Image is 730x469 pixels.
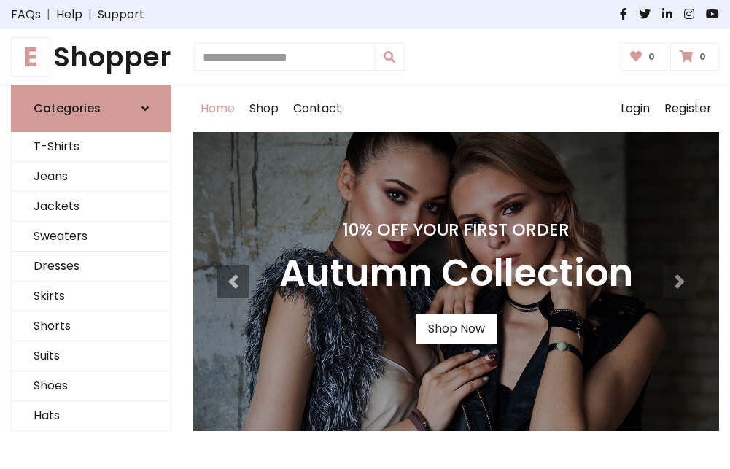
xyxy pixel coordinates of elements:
[12,282,171,311] a: Skirts
[82,6,98,23] span: |
[11,6,41,23] a: FAQs
[12,132,171,162] a: T-Shirts
[56,6,82,23] a: Help
[12,401,171,431] a: Hats
[657,85,719,132] a: Register
[12,371,171,401] a: Shoes
[286,85,349,132] a: Contact
[41,6,56,23] span: |
[11,41,171,73] a: EShopper
[621,43,668,71] a: 0
[11,37,50,77] span: E
[670,43,719,71] a: 0
[193,85,242,132] a: Home
[12,162,171,192] a: Jeans
[12,222,171,252] a: Sweaters
[11,85,171,132] a: Categories
[34,101,101,115] h6: Categories
[242,85,286,132] a: Shop
[416,314,497,344] a: Shop Now
[12,311,171,341] a: Shorts
[613,85,657,132] a: Login
[279,252,633,296] h3: Autumn Collection
[696,50,710,63] span: 0
[12,192,171,222] a: Jackets
[12,341,171,371] a: Suits
[279,220,633,240] h4: 10% Off Your First Order
[98,6,144,23] a: Support
[11,41,171,73] h1: Shopper
[12,252,171,282] a: Dresses
[645,50,659,63] span: 0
